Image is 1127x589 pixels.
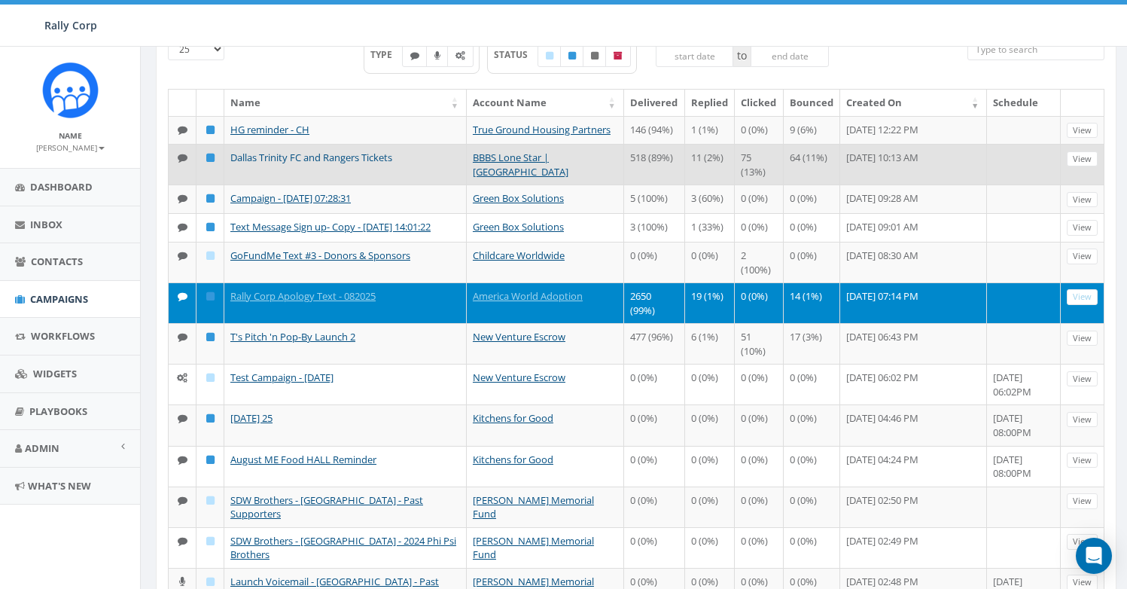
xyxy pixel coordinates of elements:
i: Text SMS [178,194,187,203]
i: Draft [206,496,215,505]
td: 0 (0%) [784,404,840,445]
a: Kitchens for Good [473,453,553,466]
i: Unpublished [591,51,599,60]
i: Draft [206,251,215,261]
td: 477 (96%) [624,323,685,364]
td: 0 (0%) [784,446,840,487]
label: Published [560,44,584,67]
i: Text SMS [178,251,187,261]
i: Automated Message [177,373,187,383]
i: Draft [206,536,215,546]
i: Published [206,194,215,203]
i: Draft [546,51,553,60]
th: Replied [685,90,735,116]
td: 14 (1%) [784,282,840,323]
td: 9 (6%) [784,116,840,145]
i: Published [206,125,215,135]
a: America World Adoption [473,289,583,303]
span: Campaigns [30,292,88,306]
td: [DATE] 08:00PM [987,446,1061,487]
i: Text SMS [178,536,187,546]
label: Ringless Voice Mail [426,44,449,67]
input: Type to search [967,38,1104,60]
td: [DATE] 10:13 AM [840,144,987,185]
label: Archived [605,44,631,67]
a: SDW Brothers - [GEOGRAPHIC_DATA] - 2024 Phi Psi Brothers [230,534,456,562]
input: end date [751,44,829,67]
td: [DATE] 02:50 PM [840,487,987,527]
label: Unpublished [583,44,607,67]
td: 146 (94%) [624,116,685,145]
td: 518 (89%) [624,144,685,185]
td: 0 (0%) [735,213,784,242]
td: 3 (60%) [685,185,735,213]
td: [DATE] 06:02PM [987,364,1061,404]
td: 19 (1%) [685,282,735,323]
i: Published [206,332,215,342]
i: Ringless Voice Mail [179,577,185,587]
a: View [1067,151,1098,167]
a: [PERSON_NAME] Memorial Fund [473,493,594,521]
td: 64 (11%) [784,144,840,185]
td: 2 (100%) [735,242,784,282]
label: Text SMS [402,44,428,67]
a: New Venture Escrow [473,371,565,384]
i: Published [206,455,215,465]
span: Workflows [31,329,95,343]
td: 0 (0%) [784,213,840,242]
td: 0 (0%) [624,527,685,568]
td: 0 (0%) [685,446,735,487]
a: SDW Brothers - [GEOGRAPHIC_DATA] - Past Supporters [230,493,423,521]
td: 0 (0%) [784,242,840,282]
a: View [1067,123,1098,139]
a: View [1067,534,1098,550]
i: Ringless Voice Mail [434,51,440,60]
td: 0 (0%) [685,364,735,404]
i: Published [206,414,215,423]
a: View [1067,331,1098,346]
small: [PERSON_NAME] [36,142,105,153]
a: Test Campaign - [DATE] [230,371,334,384]
i: Text SMS [178,125,187,135]
td: 1 (33%) [685,213,735,242]
i: Automated Message [455,51,465,60]
a: Campaign - [DATE] 07:28:31 [230,191,351,205]
td: [DATE] 07:14 PM [840,282,987,323]
td: [DATE] 08:00PM [987,404,1061,445]
a: View [1067,220,1098,236]
a: View [1067,249,1098,264]
span: to [733,44,751,67]
td: [DATE] 09:28 AM [840,185,987,213]
a: Childcare Worldwide [473,249,565,262]
i: Text SMS [410,51,419,60]
td: 5 (100%) [624,185,685,213]
td: 0 (0%) [624,404,685,445]
td: 0 (0%) [735,446,784,487]
a: BBBS Lone Star | [GEOGRAPHIC_DATA] [473,151,568,179]
td: 0 (0%) [735,364,784,404]
i: Text SMS [178,414,187,423]
a: Green Box Solutions [473,220,564,233]
td: 0 (0%) [735,527,784,568]
td: 1 (1%) [685,116,735,145]
a: View [1067,192,1098,208]
td: 3 (100%) [624,213,685,242]
a: View [1067,412,1098,428]
th: Bounced [784,90,840,116]
th: Delivered [624,90,685,116]
td: 0 (0%) [685,487,735,527]
td: 51 (10%) [735,323,784,364]
a: View [1067,453,1098,468]
a: [PERSON_NAME] [36,140,105,154]
a: New Venture Escrow [473,330,565,343]
a: Green Box Solutions [473,191,564,205]
span: Dashboard [30,180,93,194]
th: Account Name: activate to sort column ascending [467,90,624,116]
td: 0 (0%) [784,364,840,404]
td: [DATE] 09:01 AM [840,213,987,242]
td: 0 (0%) [624,446,685,487]
td: [DATE] 04:24 PM [840,446,987,487]
td: 0 (0%) [624,364,685,404]
a: True Ground Housing Partners [473,123,611,136]
a: View [1067,289,1098,305]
